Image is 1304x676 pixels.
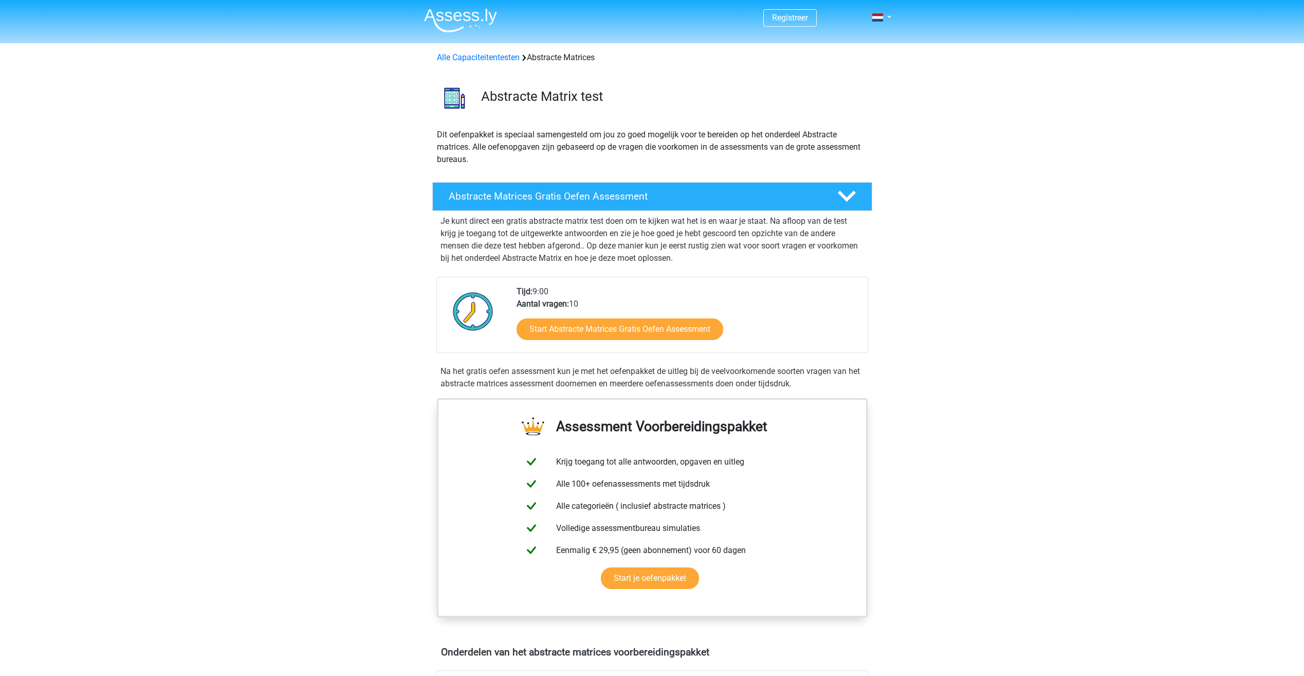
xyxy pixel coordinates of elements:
[428,182,876,211] a: Abstracte Matrices Gratis Oefen Assessment
[447,286,499,337] img: Klok
[424,8,497,32] img: Assessly
[481,88,864,104] h3: Abstracte Matrix test
[433,76,476,120] img: abstracte matrices
[440,215,864,264] p: Je kunt direct een gratis abstracte matrix test doen om te kijken wat het is en waar je staat. Na...
[517,287,532,296] b: Tijd:
[441,646,864,658] h4: Onderdelen van het abstracte matrices voorbereidingspakket
[433,51,872,64] div: Abstracte Matrices
[437,52,520,62] a: Alle Capaciteitentesten
[601,567,699,589] a: Start je oefenpakket
[437,129,868,166] p: Dit oefenpakket is speciaal samengesteld om jou zo goed mogelijk voor te bereiden op het onderdee...
[517,299,569,309] b: Aantal vragen:
[449,190,821,202] h4: Abstracte Matrices Gratis Oefen Assessment
[436,365,868,390] div: Na het gratis oefen assessment kun je met het oefenpakket de uitleg bij de veelvoorkomende soorte...
[517,318,723,340] a: Start Abstracte Matrices Gratis Oefen Assessment
[772,13,808,23] a: Registreer
[509,286,867,352] div: 9:00 10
